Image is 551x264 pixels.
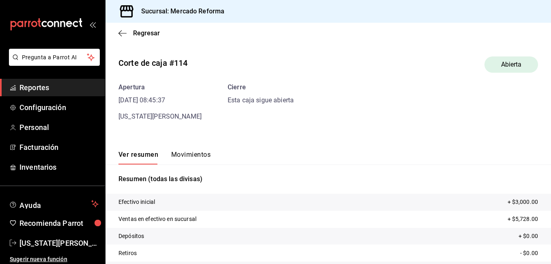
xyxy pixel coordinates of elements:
span: Reportes [19,82,99,93]
span: Personal [19,122,99,133]
time: [DATE] 08:45:37 [118,95,202,105]
a: Pregunta a Parrot AI [6,59,100,67]
span: Abierta [496,60,527,69]
button: Movimientos [171,151,211,164]
span: Recomienda Parrot [19,218,99,229]
div: navigation tabs [118,151,211,164]
span: Regresar [133,29,160,37]
h3: Sucursal: Mercado Reforma [135,6,224,16]
p: - $0.00 [520,249,538,258]
p: + $0.00 [519,232,538,240]
button: Pregunta a Parrot AI [9,49,100,66]
p: Resumen (todas las divisas) [118,174,538,184]
span: [US_STATE][PERSON_NAME] [19,238,99,249]
p: Efectivo inicial [118,198,155,206]
div: Cierre [228,82,294,92]
p: Retiros [118,249,137,258]
p: Depósitos [118,232,144,240]
span: Configuración [19,102,99,113]
span: Inventarios [19,162,99,173]
div: Apertura [118,82,202,92]
p: + $5,728.00 [508,215,538,223]
span: [US_STATE][PERSON_NAME] [118,113,202,120]
span: Facturación [19,142,99,153]
span: Ayuda [19,199,88,209]
p: Ventas en efectivo en sucursal [118,215,196,223]
span: Sugerir nueva función [10,255,99,264]
button: open_drawer_menu [89,21,96,28]
div: Esta caja sigue abierta [228,95,294,105]
div: Corte de caja #114 [118,57,187,69]
button: Ver resumen [118,151,158,164]
p: + $3,000.00 [508,198,538,206]
span: Pregunta a Parrot AI [22,53,87,62]
button: Regresar [118,29,160,37]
